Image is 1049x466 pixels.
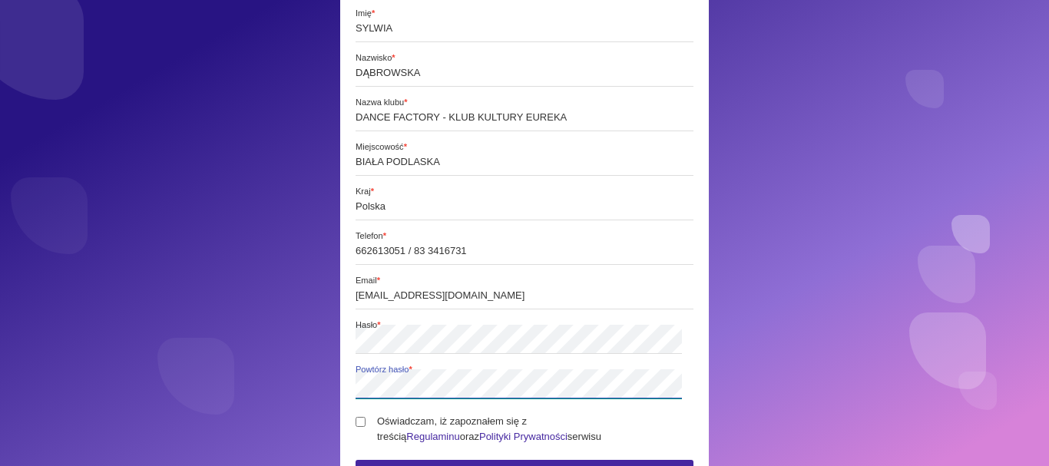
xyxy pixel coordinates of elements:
[406,431,459,442] a: Regulaminu
[356,97,716,110] span: Nazwa klubu
[356,52,716,65] span: Nazwisko
[356,369,682,398] input: Powtórz hasło*
[356,275,716,288] span: Email
[356,236,693,265] input: Telefon*
[356,414,693,445] label: Oświadczam, iż zapoznałem się z treścią oraz serwisu
[356,186,716,199] span: Kraj
[356,58,693,87] input: Nazwisko*
[356,325,682,354] input: Hasło*
[356,102,693,131] input: Nazwa klubu*
[356,141,716,154] span: Miejscowość
[356,230,716,243] span: Telefon
[356,147,693,176] input: Miejscowość*
[356,191,693,220] input: Kraj*
[356,364,716,377] span: Powtórz hasło
[356,417,366,427] input: Oświadczam, iż zapoznałem się z treściąRegulaminuorazPolityki Prywatnościserwisu
[356,280,693,309] input: Email*
[479,431,568,442] a: Polityki Prywatności
[356,319,716,332] span: Hasło
[356,8,716,21] span: Imię
[356,13,693,42] input: Imię*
